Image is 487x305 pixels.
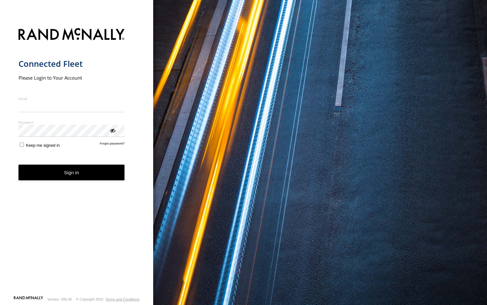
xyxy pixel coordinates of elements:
[19,165,125,180] button: Sign in
[19,24,135,295] form: main
[48,297,72,301] div: Version: 306.00
[19,59,125,69] h1: Connected Fleet
[106,297,139,301] a: Terms and Conditions
[19,120,125,125] label: Password
[109,127,116,133] div: ViewPassword
[14,296,43,302] a: Visit our Website
[20,143,24,147] input: Keep me signed in
[19,27,125,43] img: Rand McNally
[100,142,125,148] a: Forgot password?
[19,96,125,101] label: Email
[26,143,60,148] span: Keep me signed in
[76,297,139,301] div: © Copyright 2025 -
[19,74,125,81] h2: Please Login to Your Account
